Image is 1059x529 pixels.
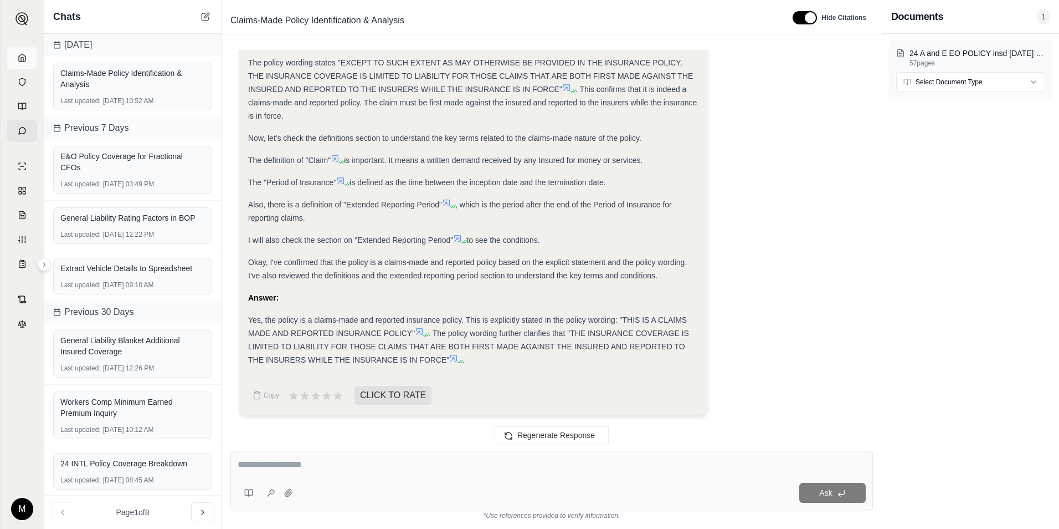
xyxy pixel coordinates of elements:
[60,212,205,223] div: General Liability Rating Factors in BOP
[230,511,873,520] div: *Use references provided to verify information.
[7,313,37,335] a: Legal Search Engine
[264,391,279,400] span: Copy
[354,386,431,405] span: CLICK TO RATE
[44,34,221,56] div: [DATE]
[248,85,697,120] span: . This confirms that it is indeed a claims-made and reported policy. The claim must be first made...
[896,48,1045,68] button: 24 A and E EO POLICY insd [DATE] - current.pdf57pages
[7,47,37,69] a: Home
[909,59,1045,68] p: 57 pages
[821,13,866,22] span: Hide Citations
[7,95,37,118] a: Prompt Library
[7,204,37,226] a: Claim Coverage
[60,180,101,189] span: Last updated:
[60,281,205,289] div: [DATE] 09:10 AM
[60,230,101,239] span: Last updated:
[60,458,205,469] div: 24 INTL Policy Coverage Breakdown
[799,483,866,503] button: Ask
[466,236,539,245] span: to see the conditions.
[60,335,205,357] div: General Liability Blanket Additional Insured Coverage
[60,281,101,289] span: Last updated:
[38,258,51,271] button: Expand sidebar
[7,155,37,177] a: Single Policy
[44,301,221,323] div: Previous 30 Days
[7,228,37,251] a: Custom Report
[248,236,453,245] span: I will also check the section on "Extended Reporting Period"
[60,180,205,189] div: [DATE] 03:49 PM
[891,9,943,24] h3: Documents
[11,8,33,30] button: Expand sidebar
[226,12,779,29] div: Edit Title
[909,48,1045,59] p: 24 A and E EO POLICY insd 10.1.23 - current.pdf
[60,396,205,419] div: Workers Comp Minimum Earned Premium Inquiry
[248,316,687,338] span: Yes, the policy is a claims-made and reported insurance policy. This is explicitly stated in the ...
[60,364,101,373] span: Last updated:
[7,71,37,93] a: Documents Vault
[248,329,689,364] span: . The policy wording further clarifies that "THE INSURANCE COVERAGE IS LIMITED TO LIABILITY FOR T...
[349,178,605,187] span: is defined as the time between the inception date and the termination date.
[11,498,33,520] div: M
[60,151,205,173] div: E&O Policy Coverage for Fractional CFOs
[248,200,442,209] span: Also, there is a definition of "Extended Reporting Period"
[60,476,205,485] div: [DATE] 08:45 AM
[248,293,279,302] strong: Answer:
[248,178,336,187] span: The "Period of Insurance"
[60,68,205,90] div: Claims-Made Policy Identification & Analysis
[819,489,832,497] span: Ask
[495,426,609,444] button: Regenerate Response
[116,507,150,518] span: Page 1 of 8
[60,96,101,105] span: Last updated:
[60,96,205,105] div: [DATE] 10:52 AM
[248,58,693,94] span: The policy wording states "EXCEPT TO SUCH EXTENT AS MAY OTHERWISE BE PROVIDED IN THE INSURANCE PO...
[344,156,642,165] span: is important. It means a written demand received by any Insured for money or services.
[60,425,205,434] div: [DATE] 10:12 AM
[1037,9,1050,24] span: 1
[517,431,595,440] span: Regenerate Response
[16,12,29,26] img: Expand sidebar
[248,134,641,143] span: Now, let's check the definitions section to understand the key terms related to the claims-made n...
[7,253,37,275] a: Coverage Table
[60,425,101,434] span: Last updated:
[60,263,205,274] div: Extract Vehicle Details to Spreadsheet
[226,12,409,29] span: Claims-Made Policy Identification & Analysis
[248,156,331,165] span: The definition of "Claim"
[248,258,687,280] span: Okay, I've confirmed that the policy is a claims-made and reported policy based on the explicit s...
[7,180,37,202] a: Policy Comparisons
[7,288,37,311] a: Contract Analysis
[53,9,81,24] span: Chats
[199,10,212,23] button: New Chat
[60,476,101,485] span: Last updated:
[44,117,221,139] div: Previous 7 Days
[248,200,672,222] span: , which is the period after the end of the Period of Insurance for reporting claims.
[60,230,205,239] div: [DATE] 12:22 PM
[462,355,465,364] span: .
[248,384,284,406] button: Copy
[7,120,37,142] a: Chat
[60,364,205,373] div: [DATE] 12:26 PM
